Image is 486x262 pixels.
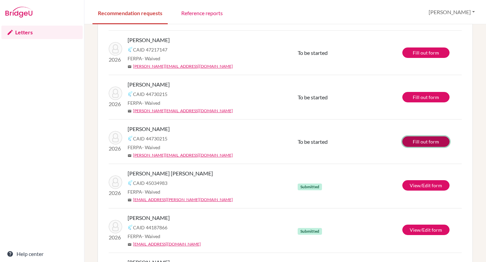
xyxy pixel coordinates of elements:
[128,154,132,158] span: mail
[133,197,233,203] a: [EMAIL_ADDRESS][PERSON_NAME][DOMAIN_NAME]
[133,241,201,247] a: [EMAIL_ADDRESS][DOMAIN_NAME]
[128,109,132,113] span: mail
[298,228,322,235] span: Submitted
[109,131,122,144] img: Hernández, Sofía
[133,91,167,98] span: CAID 44730215
[128,91,133,97] img: Common App logo
[176,1,228,24] a: Reference reports
[142,56,160,61] span: - Waived
[109,175,122,189] img: Betancourt Blohm, Rodrigo Alejandro
[128,36,170,44] span: [PERSON_NAME]
[109,189,122,197] p: 2026
[109,100,122,108] p: 2026
[142,233,160,239] span: - Waived
[402,136,450,147] a: Fill out form
[133,108,233,114] a: [PERSON_NAME][EMAIL_ADDRESS][DOMAIN_NAME]
[128,198,132,202] span: mail
[128,80,170,89] span: [PERSON_NAME]
[142,100,160,106] span: - Waived
[128,242,132,247] span: mail
[133,46,167,53] span: CAID 47217147
[402,47,450,58] a: Fill out form
[109,144,122,153] p: 2026
[128,55,160,62] span: FERPA
[142,144,160,150] span: - Waived
[128,169,213,177] span: [PERSON_NAME] [PERSON_NAME]
[128,125,170,133] span: [PERSON_NAME]
[298,94,328,100] span: To be started
[142,189,160,195] span: - Waived
[298,138,328,145] span: To be started
[133,224,167,231] span: CAID 44187866
[109,233,122,241] p: 2026
[128,20,132,24] span: mail
[402,225,450,235] a: View/Edit form
[402,92,450,102] a: Fill out form
[298,50,328,56] span: To be started
[5,7,32,18] img: Bridge-U
[298,184,322,190] span: Submitted
[128,233,160,240] span: FERPA
[109,220,122,233] img: Najmias, Isaac
[133,135,167,142] span: CAID 44730215
[1,247,83,261] a: Help center
[128,65,132,69] span: mail
[92,1,168,24] a: Recommendation requests
[1,26,83,39] a: Letters
[128,99,160,106] span: FERPA
[109,56,122,64] p: 2026
[109,42,122,56] img: Spier, Benjamín
[128,136,133,141] img: Common App logo
[128,225,133,230] img: Common App logo
[128,188,160,195] span: FERPA
[402,180,450,191] a: View/Edit form
[133,63,233,69] a: [PERSON_NAME][EMAIL_ADDRESS][DOMAIN_NAME]
[128,180,133,186] img: Common App logo
[426,6,478,19] button: [PERSON_NAME]
[133,152,233,158] a: [PERSON_NAME][EMAIL_ADDRESS][DOMAIN_NAME]
[128,214,170,222] span: [PERSON_NAME]
[133,179,167,187] span: CAID 45034983
[109,87,122,100] img: Hernández, Sofía
[128,144,160,151] span: FERPA
[128,47,133,52] img: Common App logo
